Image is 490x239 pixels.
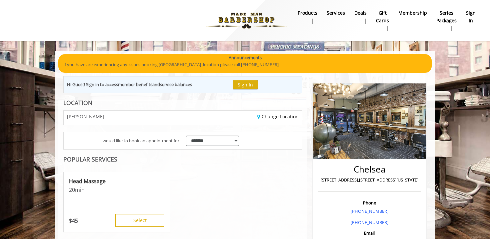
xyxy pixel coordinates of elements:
b: sign in [466,9,476,24]
img: Made Man Barbershop logo [201,2,292,39]
b: Announcements [229,54,262,61]
span: min [75,186,85,193]
p: [STREET_ADDRESS],[STREET_ADDRESS][US_STATE] [320,177,419,183]
p: 45 [69,217,78,224]
b: products [298,9,317,17]
a: MembershipMembership [394,8,432,26]
b: Services [327,9,345,17]
a: Gift cardsgift cards [371,8,394,33]
b: LOCATION [63,99,92,107]
h2: Chelsea [320,165,419,174]
b: member benefits [118,81,152,87]
b: Series packages [436,9,457,24]
b: POPULAR SERVICES [63,155,117,163]
b: service balances [160,81,192,87]
button: Select [115,214,164,227]
a: Change Location [257,113,299,120]
b: Membership [398,9,427,17]
p: 20 [69,186,164,193]
a: Series packagesSeries packages [432,8,461,33]
a: ServicesServices [322,8,350,26]
a: [PHONE_NUMBER] [351,208,388,214]
span: $ [69,217,72,224]
span: [PERSON_NAME] [67,114,104,119]
a: [PHONE_NUMBER] [351,219,388,225]
p: Head Massage [69,178,164,185]
b: Deals [354,9,367,17]
button: Sign In [233,80,258,89]
a: sign insign in [461,8,480,26]
h3: Phone [320,200,419,205]
b: gift cards [376,9,389,24]
div: Hi Guest! Sign in to access and [67,81,192,88]
h3: Email [320,231,419,235]
a: Productsproducts [293,8,322,26]
span: I would like to book an appointment for [100,137,179,144]
a: DealsDeals [350,8,371,26]
p: If you have are experiencing any issues booking [GEOGRAPHIC_DATA] location please call [PHONE_NUM... [63,61,427,68]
